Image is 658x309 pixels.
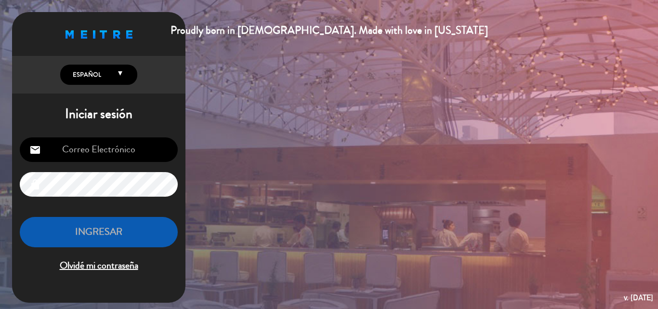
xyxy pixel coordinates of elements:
[12,106,185,122] h1: Iniciar sesión
[20,137,178,162] input: Correo Electrónico
[29,179,41,190] i: lock
[624,291,653,304] div: v. [DATE]
[29,144,41,156] i: email
[20,258,178,274] span: Olvidé mi contraseña
[20,217,178,247] button: INGRESAR
[70,70,101,80] span: Español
